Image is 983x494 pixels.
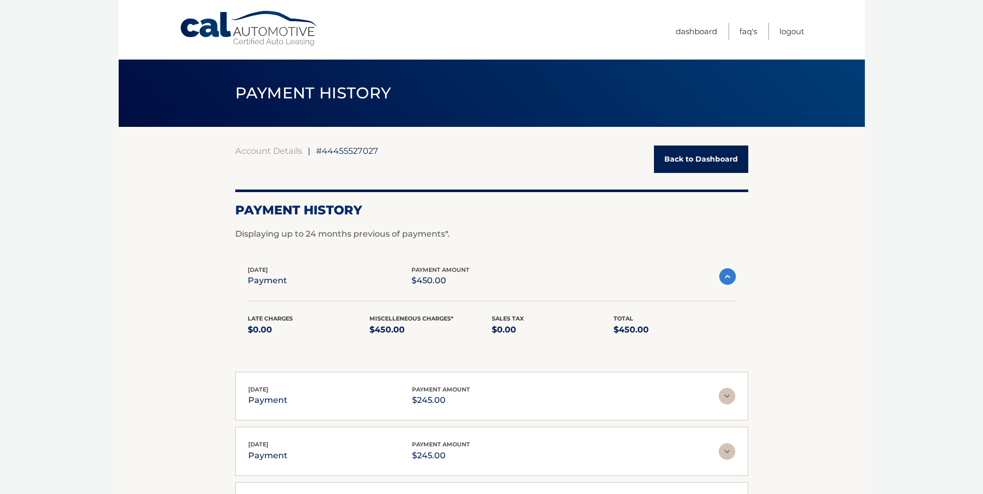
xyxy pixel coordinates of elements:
p: $245.00 [412,448,470,463]
a: Account Details [235,146,302,156]
a: Back to Dashboard [654,146,748,173]
p: payment [248,273,287,288]
span: payment amount [411,266,469,273]
span: | [308,146,310,156]
a: Logout [779,23,804,40]
p: payment [248,448,288,463]
a: Dashboard [676,23,717,40]
img: accordion-rest.svg [719,388,735,404]
a: Cal Automotive [179,10,319,47]
span: payment amount [412,441,470,448]
h2: Payment History [235,202,748,218]
span: Sales Tax [492,315,524,322]
span: [DATE] [248,386,268,393]
a: FAQ's [739,23,757,40]
span: Miscelleneous Charges* [369,315,453,322]
span: Late Charges [248,315,293,322]
span: [DATE] [248,441,268,448]
span: PAYMENT HISTORY [235,83,391,103]
p: $450.00 [614,323,736,337]
p: $0.00 [248,323,370,337]
span: Total [614,315,633,322]
img: accordion-active.svg [719,268,736,285]
p: $450.00 [369,323,492,337]
p: $0.00 [492,323,614,337]
p: $450.00 [411,273,469,288]
span: payment amount [412,386,470,393]
p: $245.00 [412,393,470,408]
p: payment [248,393,288,408]
span: [DATE] [248,266,268,273]
p: Displaying up to 24 months previous of payments*. [235,228,748,240]
img: accordion-rest.svg [719,443,735,460]
span: #44455527027 [316,146,378,156]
